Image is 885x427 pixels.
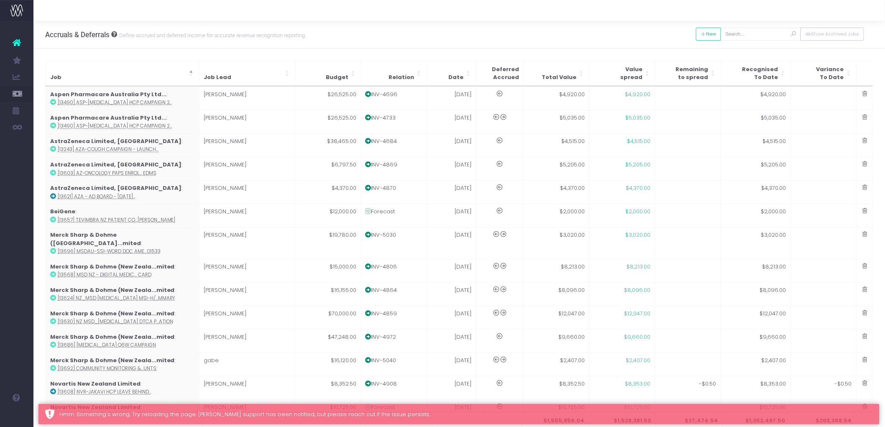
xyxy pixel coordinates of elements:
span: $4,370.00 [626,184,651,192]
strong: Aspen Pharmacare Australia Pty Ltd... [50,114,166,122]
strong: Merck Sharp & Dohme (New Zeala...mited [50,286,175,294]
td: [PERSON_NAME] [199,181,295,204]
td: [DATE] [427,353,476,376]
td: [DATE] [427,376,476,399]
th: Total Value: Activate to sort: Activate to sort [523,86,589,87]
td: $8,096.00 [721,282,791,306]
td: $10,725.00 [721,400,791,423]
th: Variance<br />To Date: Activate to sort: Activate to sort [790,86,856,87]
span: $2,407.00 [626,356,651,365]
td: INV-4733 [361,110,427,133]
td: $47,248.00 [295,329,361,353]
td: $2,407.00 [523,353,589,376]
span: Budget [326,73,348,82]
td: $70,000.00 [295,306,361,329]
th: Recognised<br />To Date: Activate to sort: Activate to sort [721,61,791,86]
td: $8,352.50 [295,376,361,399]
th: Date: Activate to sort: Activate to sort [427,61,476,86]
td: $4,370.00 [721,181,791,204]
strong: Aspen Pharmacare Australia Pty Ltd... [50,90,166,98]
abbr: [13490] ASP-Eltroxin HCP Campaign 2025 [58,123,172,129]
span: $5,035.00 [626,114,651,122]
td: gabe [199,353,295,376]
th: Job: Activate to invert sorting: Activate to invert sorting [46,61,199,86]
td: $26,525.00 [295,87,361,110]
td: -$0.50 [790,376,856,399]
th: Relation: Activate to sort: Activate to sort [361,86,427,87]
td: $5,035.00 [523,110,589,133]
td: : [46,376,199,399]
td: [PERSON_NAME] [199,259,295,282]
span: $5,205.00 [626,161,651,169]
td: $4,370.00 [523,181,589,204]
h3: Accruals & Deferrals [45,31,306,39]
td: $8,352.50 [523,376,589,399]
span: Total Value [542,73,577,82]
img: images/default_profile_image.png [10,410,23,423]
td: [DATE] [427,157,476,181]
td: Forecast [361,204,427,228]
td: $12,047.00 [523,306,589,329]
td: : [46,133,199,157]
td: : [46,110,199,133]
td: [DATE] [427,282,476,306]
td: INV-4870 [361,181,427,204]
td: $6,797.50 [295,157,361,181]
td: [DATE] [427,259,476,282]
td: INV-4806 [361,259,427,282]
span: $8,096.00 [624,286,651,294]
td: -$0.50 [655,376,721,399]
abbr: [13686] KEYTRUDA Q6W Campaign [58,342,156,348]
strong: BeiGene [50,207,75,215]
td: INV-4859 [361,306,427,329]
td: INV-4864 [361,282,427,306]
span: $3,020.00 [626,231,651,239]
td: $38,465.00 [295,133,361,157]
td: [PERSON_NAME] [199,282,295,306]
abbr: [13621] AZA - Ad Board - 9 May 2025 [58,193,136,200]
span: $9,660.00 [624,333,651,341]
td: [DATE] [427,204,476,228]
td: $16,155.00 [295,282,361,306]
abbr: [13630] NZ MSD_KEYTRUDA DTCA Phase One - Strategy, Planning & Creative Ideation [58,318,173,325]
td: [PERSON_NAME] [199,400,295,423]
strong: Merck Sharp & Dohme (New Zeala...mited [50,263,175,271]
td: [DATE] [427,87,476,110]
td: $8,213.00 [523,259,589,282]
td: [PERSON_NAME] [199,110,295,133]
td: $15,000.00 [295,259,361,282]
td: $4,920.00 [721,87,791,110]
th: Date: Activate to sort: Activate to sort [427,86,476,87]
span: $8,213.00 [627,263,651,271]
th: Remaining<br />to spread: Activate to sort: Activate to sort [655,61,721,86]
strong: Merck Sharp & Dohme ([GEOGRAPHIC_DATA]...mited [50,231,141,247]
td: $4,515.00 [523,133,589,157]
td: $5,035.00 [721,110,791,133]
td: [PERSON_NAME] [199,329,295,353]
strong: Merck Sharp & Dohme (New Zeala...mited [50,356,175,364]
td: $3,020.00 [523,228,589,259]
th: Job: Activate to invert sorting: Activate to invert sorting [46,86,199,87]
td: : [46,400,199,423]
span: $10,725.00 [624,403,651,412]
td: $5,205.00 [721,157,791,181]
abbr: [13243] AZA-Cough Campaign - Launch [58,146,159,153]
td: $2,407.00 [721,353,791,376]
td: [PERSON_NAME] [199,133,295,157]
td: INV-4696 [361,87,427,110]
span: Job [50,73,61,82]
td: INV-5040 [361,353,427,376]
span: $12,047.00 [624,309,651,318]
button: New [696,28,721,41]
span: Date [448,73,463,82]
strong: Merck Sharp & Dohme (New Zeala...mited [50,309,175,317]
th: Budget: Activate to sort: Activate to sort [295,86,361,87]
td: [DATE] [427,329,476,353]
td: [PERSON_NAME] [199,306,295,329]
td: : [46,228,199,259]
td: $10,725.00 [295,400,361,423]
td: $5,205.00 [523,157,589,181]
td: [DATE] [427,133,476,157]
th: Variance<br />To Date: Activate to sort: Activate to sort [791,61,857,86]
td: [DATE] [427,228,476,259]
